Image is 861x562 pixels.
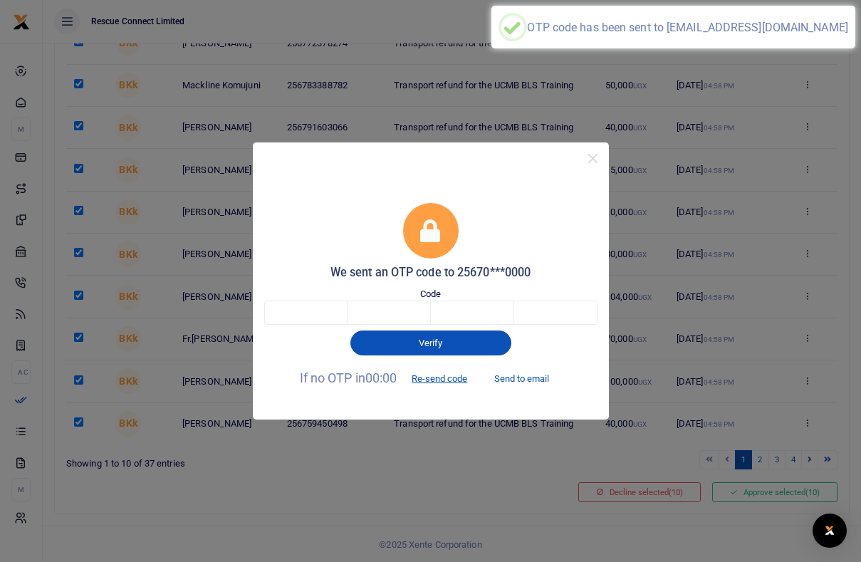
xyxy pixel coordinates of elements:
[300,370,480,385] span: If no OTP in
[527,21,847,34] div: OTP code has been sent to [EMAIL_ADDRESS][DOMAIN_NAME]
[813,514,847,548] div: Open Intercom Messenger
[400,367,479,391] button: Re-send code
[350,331,511,355] button: Verify
[420,287,441,301] label: Code
[583,148,603,169] button: Close
[264,266,598,280] h5: We sent an OTP code to 25670***0000
[365,370,397,385] span: 00:00
[482,367,561,391] button: Send to email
